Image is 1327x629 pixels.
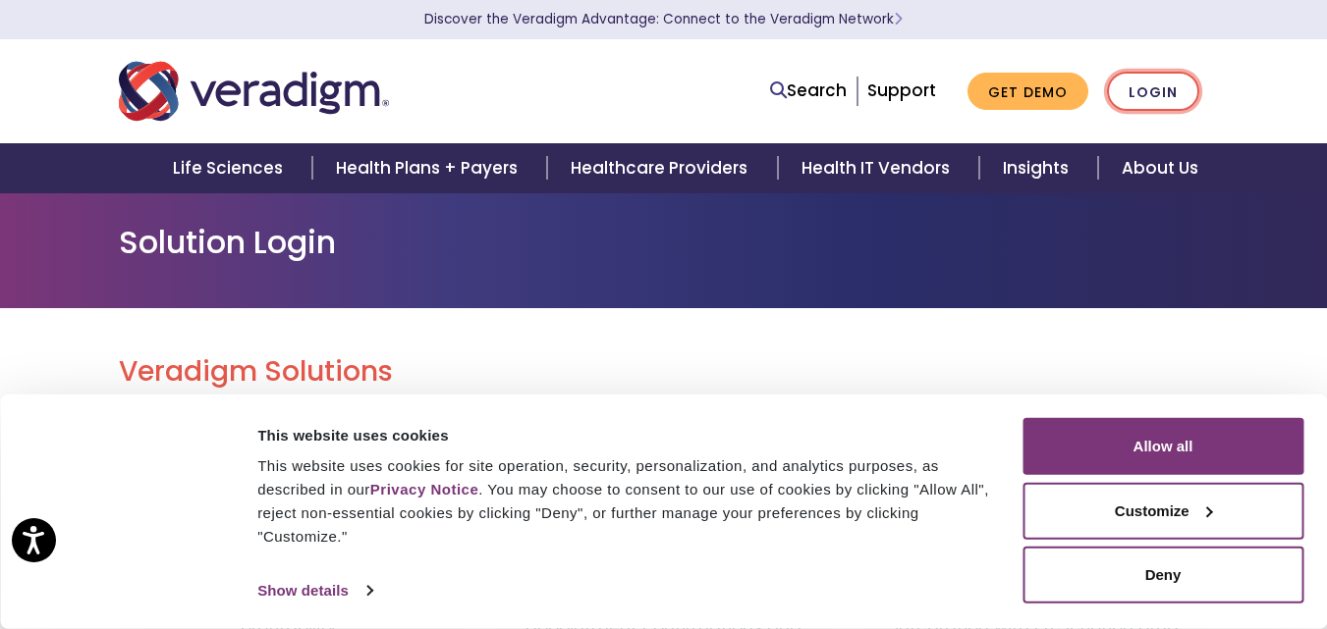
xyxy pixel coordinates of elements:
[1107,72,1199,112] a: Login
[119,59,389,124] img: Veradigm logo
[119,224,1209,261] h1: Solution Login
[370,481,478,498] a: Privacy Notice
[770,78,847,104] a: Search
[894,10,903,28] span: Learn More
[1023,482,1303,539] button: Customize
[424,10,903,28] a: Discover the Veradigm Advantage: Connect to the Veradigm NetworkLearn More
[257,423,1000,446] div: This website uses cookies
[119,355,1209,389] h2: Veradigm Solutions
[1098,143,1222,193] a: About Us
[778,143,979,193] a: Health IT Vendors
[979,143,1098,193] a: Insights
[867,79,936,102] a: Support
[547,143,777,193] a: Healthcare Providers
[950,488,1303,605] iframe: Drift Chat Widget
[312,143,547,193] a: Health Plans + Payers
[1023,418,1303,475] button: Allow all
[968,73,1088,111] a: Get Demo
[149,143,312,193] a: Life Sciences
[257,454,1000,549] div: This website uses cookies for site operation, security, personalization, and analytics purposes, ...
[257,576,371,605] a: Show details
